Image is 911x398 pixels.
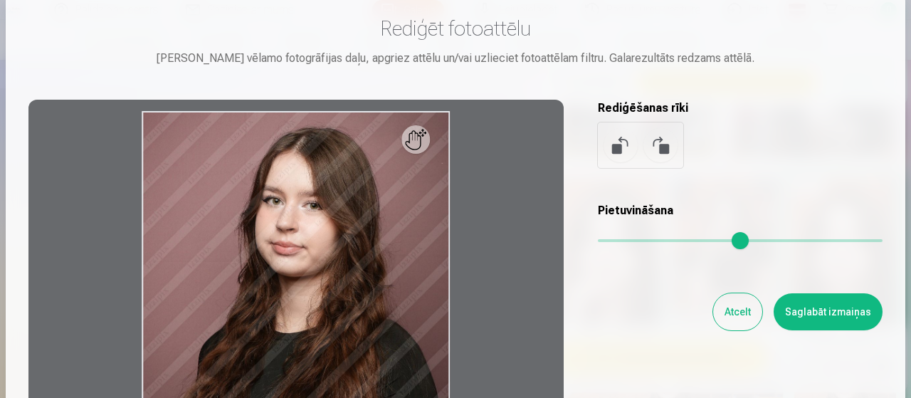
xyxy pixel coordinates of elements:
[713,293,762,330] button: Atcelt
[28,50,883,67] div: [PERSON_NAME] vēlamo fotogrāfijas daļu, apgriez attēlu un/vai uzlieciet fotoattēlam filtru. Galar...
[598,202,883,219] h5: Pietuvināšana
[774,293,883,330] button: Saglabāt izmaiņas
[28,16,883,41] h3: Rediģēt fotoattēlu
[598,100,883,117] h5: Rediģēšanas rīki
